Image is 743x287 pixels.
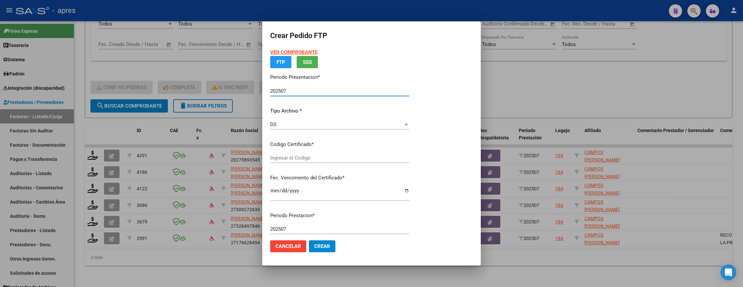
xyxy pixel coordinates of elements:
[270,49,318,55] a: VER COMPROBANTE
[270,174,409,182] p: Fec. Vencimiento del Certificado
[314,243,330,249] span: Crear
[303,59,312,65] span: SSS
[270,212,409,219] p: Periodo Prestacion
[309,240,335,252] button: Crear
[270,121,276,127] span: DS
[270,240,306,252] button: Cancelar
[270,29,473,42] h2: Crear Pedido FTP
[270,107,409,115] p: Tipo Archivo *
[297,56,318,68] button: SSS
[270,73,409,81] p: Periodo Presentacion
[720,264,736,280] div: Open Intercom Messenger
[270,56,291,68] button: FTP
[270,141,409,148] p: Codigo Certificado
[275,243,301,249] span: Cancelar
[276,59,285,65] span: FTP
